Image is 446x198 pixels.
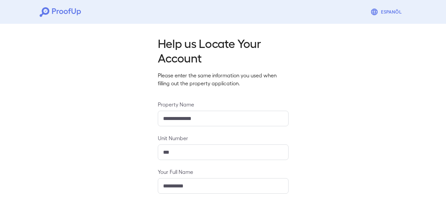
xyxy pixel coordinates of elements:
[158,36,289,65] h2: Help us Locate Your Account
[368,5,406,19] button: Espanõl
[158,71,289,87] p: Please enter the same information you used when filling out the property application.
[158,168,289,176] label: Your Full Name
[158,100,289,108] label: Property Name
[158,134,289,142] label: Unit Number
